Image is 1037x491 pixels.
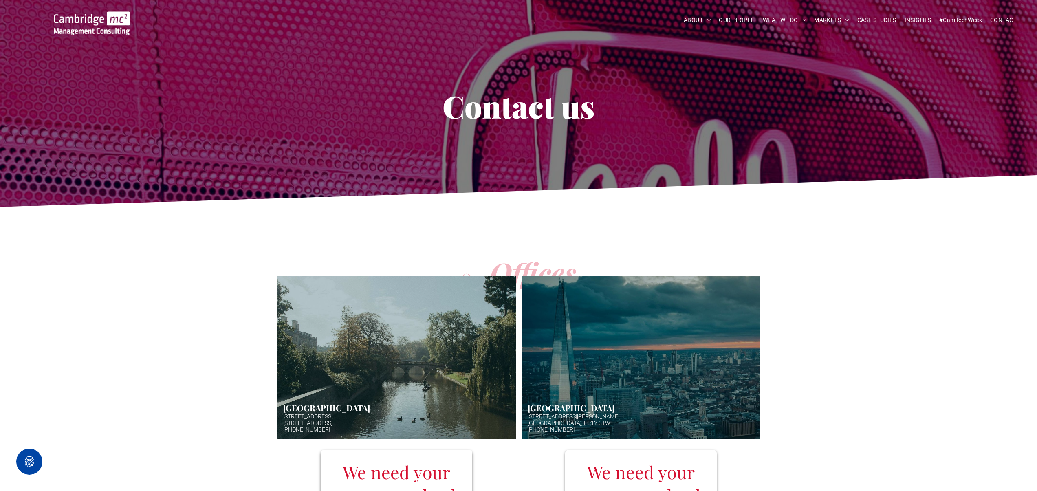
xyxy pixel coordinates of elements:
a: CASE STUDIES [853,14,900,26]
a: INSIGHTS [900,14,935,26]
a: Hazy afternoon photo of river and bridge in Cambridge. Punt boat in middle-distance. Trees either... [277,276,516,439]
span: Contact us [443,86,594,126]
a: CONTACT [986,14,1021,26]
a: Aerial photo of Tower Bridge, London. Thames snakes into distance. Hazy background. [522,276,760,439]
a: Your Business Transformed | Cambridge Management Consulting [54,13,130,21]
a: #CamTechWeek [935,14,986,26]
a: WHAT WE DO [759,14,810,26]
a: ABOUT [680,14,715,26]
img: Cambridge MC Logo [54,11,130,35]
span: Offices [490,253,576,291]
a: OUR PEOPLE [715,14,758,26]
a: MARKETS [810,14,853,26]
span: Our [461,269,487,288]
